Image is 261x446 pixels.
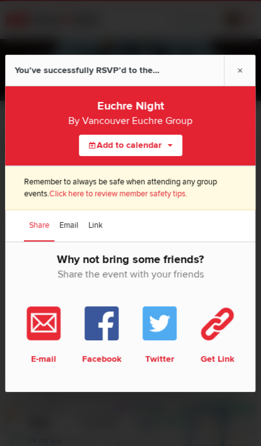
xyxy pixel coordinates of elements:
[24,96,236,128] div: Euchre Night
[49,189,187,199] a: Click here to review member safety tips.
[14,300,72,364] a: E-mail
[88,220,102,230] span: Link
[188,300,246,364] a: Get Link
[75,353,128,364] b: Facebook
[191,353,244,364] b: Get Link
[130,300,188,364] a: Twitter
[24,176,236,200] p: Remember to always be safe when attending any group events.
[14,251,246,294] h2: Why not bring some friends?
[133,353,186,364] b: Twitter
[224,55,256,86] a: ×
[59,220,78,230] span: Email
[24,113,236,128] div: By Vancouver Euchre Group
[72,300,130,364] a: Facebook
[24,209,54,241] a: Share
[14,266,246,281] span: Share the event with your friends
[14,55,161,86] div: You’ve successfully RSVP’d to the event
[17,353,70,364] b: E-mail
[29,220,49,230] span: Share
[83,209,107,241] a: Link
[79,135,182,156] button: Add to calendar
[54,209,83,241] a: Email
